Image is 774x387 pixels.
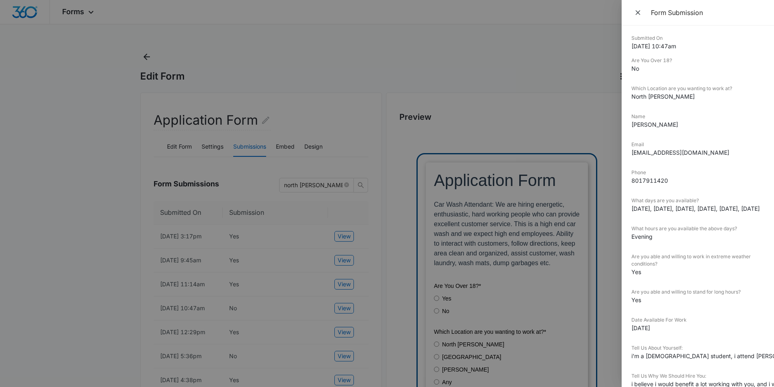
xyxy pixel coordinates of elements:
span: Which Location are you wanting to work at? [22,179,132,186]
label: Yes [30,145,39,154]
span: Are You Over 18? [22,134,67,140]
dd: [DATE], [DATE], [DATE], [DATE], [DATE], [DATE] [631,204,764,213]
dt: Are You Over 18? [631,57,764,64]
dt: Tell Us Why We Should Hire You: [631,372,764,380]
dt: What hours are you available the above days? [631,225,764,232]
label: Any [30,229,39,238]
dt: Are you able and willing to stand for long hours? [631,288,764,296]
label: [GEOGRAPHIC_DATA] [30,204,89,212]
dd: Evening [631,232,764,241]
span: Close [634,7,644,18]
dd: North [PERSON_NAME] [631,92,764,101]
dt: Phone [631,169,764,176]
dt: Tell Us About Yourself: [631,344,764,352]
dd: Yes [631,296,764,304]
dt: Date Available For Work [631,316,764,324]
p: Car Wash Attendant: We are hiring energetic, enthusiastic, hard working people who can provide ex... [22,51,167,119]
div: Form Submission [651,8,764,17]
dd: Yes [631,268,764,276]
button: Close [631,6,646,19]
dt: Are you able and willing to work in extreme weather conditions? [631,253,764,268]
span: Name [22,251,37,257]
dt: Which Location are you wanting to work at? [631,85,764,92]
dd: [EMAIL_ADDRESS][DOMAIN_NAME] [631,148,764,157]
label: [PERSON_NAME] [30,216,76,225]
dt: What days are you available? [631,197,764,204]
dt: Submitted On [631,35,764,42]
dd: No [631,64,764,73]
dd: [DATE] [631,324,764,332]
label: No [30,158,37,166]
dd: [PERSON_NAME] [631,120,764,129]
span: Email [22,296,36,302]
dd: i’m a [DEMOGRAPHIC_DATA] student, i attend [PERSON_NAME] high, looking for a first time job. i’m ... [631,352,764,360]
dt: Name [631,113,764,120]
h1: Application Form [22,22,167,41]
span: Phone [22,341,38,347]
dt: Email [631,141,764,148]
dd: 8017911420 [631,176,764,185]
label: North [PERSON_NAME] [30,191,92,200]
dd: [DATE] 10:47am [631,42,764,50]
